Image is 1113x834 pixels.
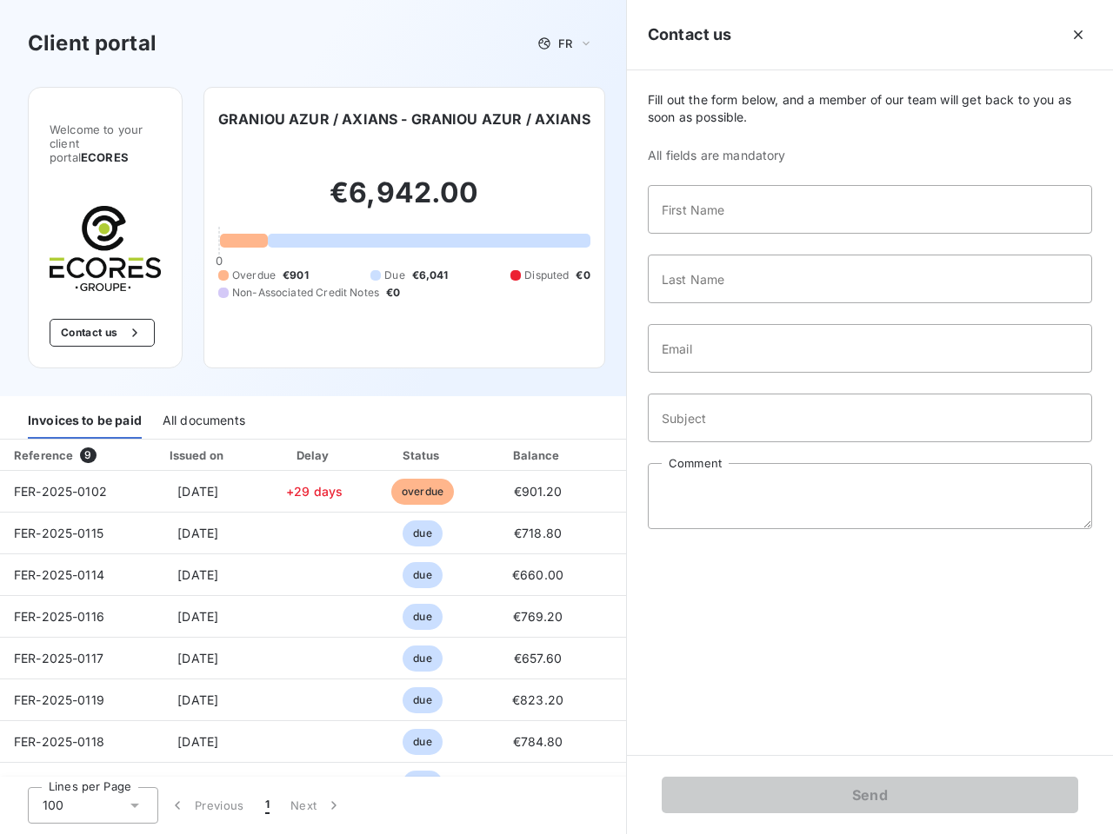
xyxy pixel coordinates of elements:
button: Next [280,787,353,824]
h2: €6,942.00 [218,175,590,228]
span: [DATE] [177,484,218,499]
span: Disputed [524,268,569,283]
h3: Client portal [28,28,157,59]
span: €784.80 [513,734,563,749]
span: FER-2025-0116 [14,609,104,624]
span: 9 [80,447,96,463]
span: €660.00 [512,567,563,582]
span: Due [384,268,404,283]
span: [DATE] [177,776,218,791]
div: All documents [163,402,245,439]
button: Send [662,777,1078,813]
span: €0 [576,268,590,283]
input: placeholder [648,394,1092,442]
span: due [403,729,442,755]
span: FER-2025-0114 [14,567,104,582]
div: Balance [482,447,595,464]
div: Delay [265,447,364,464]
h5: Contact us [648,23,732,47]
div: PDF [602,447,690,464]
span: Fill out the form below, and a member of our team will get back to you as soon as possible. [648,91,1092,126]
span: [DATE] [177,526,218,540]
span: due [403,562,442,588]
span: €901.20 [514,484,563,499]
span: due [403,604,442,630]
span: due [403,687,442,713]
img: Company logo [50,206,161,291]
span: FER-2025-0118 [14,734,104,749]
span: FER-2025-0117 [14,651,103,665]
span: Non-Associated Credit Notes [232,285,379,301]
span: €823.20 [512,692,563,707]
span: due [403,520,442,546]
span: overdue [391,479,454,505]
div: Reference [14,448,73,462]
span: 1 [265,797,270,814]
span: FR [558,36,572,50]
span: €718.80 [514,526,562,540]
span: €0 [386,285,400,301]
span: due [403,645,442,672]
div: Issued on [138,447,258,464]
span: Welcome to your client portal [50,122,161,164]
span: 100 [43,797,63,814]
span: €657.60 [514,651,562,665]
span: [DATE] [177,567,218,582]
span: FER-2025-0119 [14,692,104,707]
span: FER-2025-0115 [14,526,103,540]
span: [DATE] [177,734,218,749]
span: €901 [283,268,309,283]
span: +29 days [286,484,343,499]
button: 1 [255,787,280,824]
span: €820.80 [512,776,563,791]
span: ECORES [81,150,129,164]
div: Status [371,447,475,464]
span: 0 [216,254,223,268]
input: placeholder [648,324,1092,373]
span: [DATE] [177,609,218,624]
span: All fields are mandatory [648,147,1092,164]
span: [DATE] [177,692,218,707]
button: Previous [158,787,255,824]
span: Overdue [232,268,276,283]
input: placeholder [648,185,1092,234]
span: FER-2025-0102 [14,484,107,499]
h6: GRANIOU AZUR / AXIANS - GRANIOU AZUR / AXIANS [218,109,590,129]
span: [DATE] [177,651,218,665]
input: placeholder [648,255,1092,303]
button: Contact us [50,319,155,347]
span: €769.20 [513,609,563,624]
span: FER-2025-0125 [14,776,106,791]
div: Invoices to be paid [28,402,142,439]
span: due [403,771,442,797]
span: €6,041 [412,268,449,283]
